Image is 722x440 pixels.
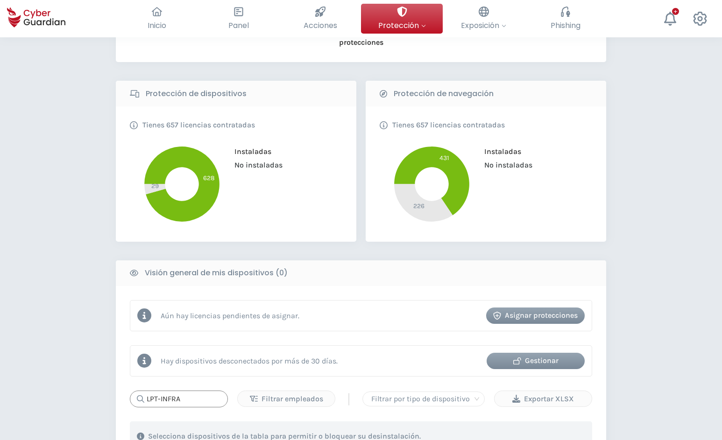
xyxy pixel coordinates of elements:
[304,20,337,31] span: Acciones
[148,20,166,31] span: Inicio
[487,353,585,369] button: Gestionar
[477,161,532,169] span: No instaladas
[477,147,521,156] span: Instaladas
[494,355,578,366] div: Gestionar
[237,391,335,407] button: Filtrar empleados
[361,4,443,34] button: Protección
[347,392,351,406] span: |
[146,88,247,99] b: Protección de dispositivos
[392,120,505,130] p: Tienes 657 licencias contratadas
[493,310,578,321] div: Asignar protecciones
[228,20,249,31] span: Panel
[142,120,255,130] p: Tienes 657 licencias contratadas
[245,393,328,405] div: Filtrar empleados
[524,4,606,34] button: Phishing
[394,88,494,99] b: Protección de navegación
[145,267,288,279] b: Visión general de mis dispositivos (0)
[130,391,228,407] input: Buscar...
[227,161,283,169] span: No instaladas
[279,4,361,34] button: Acciones
[161,311,299,320] p: Aún hay licencias pendientes de asignar.
[443,4,524,34] button: Exposición
[161,356,338,365] p: Hay dispositivos desconectados por más de 30 días.
[378,20,426,31] span: Protección
[672,8,679,15] div: +
[486,307,585,324] button: Asignar protecciones
[551,20,580,31] span: Phishing
[502,393,585,405] div: Exportar XLSX
[227,147,271,156] span: Instaladas
[116,4,198,34] button: Inicio
[494,391,592,407] button: Exportar XLSX
[198,4,279,34] button: Panel
[461,20,506,31] span: Exposición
